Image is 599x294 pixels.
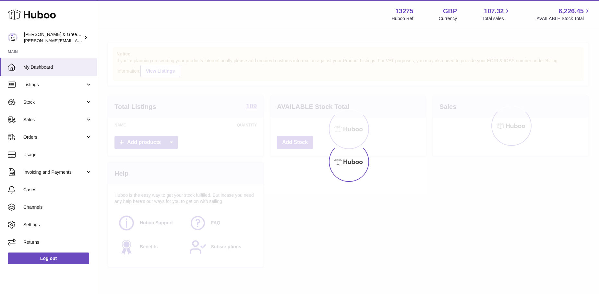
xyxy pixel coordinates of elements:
[23,239,92,245] span: Returns
[23,204,92,210] span: Channels
[23,64,92,70] span: My Dashboard
[23,99,85,105] span: Stock
[23,117,85,123] span: Sales
[482,16,511,22] span: Total sales
[484,7,504,16] span: 107.32
[8,253,89,264] a: Log out
[23,187,92,193] span: Cases
[23,222,92,228] span: Settings
[23,152,92,158] span: Usage
[536,7,591,22] a: 6,226.45 AVAILABLE Stock Total
[443,7,457,16] strong: GBP
[482,7,511,22] a: 107.32 Total sales
[536,16,591,22] span: AVAILABLE Stock Total
[558,7,584,16] span: 6,226.45
[395,7,413,16] strong: 13275
[23,169,85,175] span: Invoicing and Payments
[23,134,85,140] span: Orders
[24,38,130,43] span: [PERSON_NAME][EMAIL_ADDRESS][DOMAIN_NAME]
[8,33,18,42] img: ellen@bluebadgecompany.co.uk
[24,31,82,44] div: [PERSON_NAME] & Green Ltd
[23,82,85,88] span: Listings
[439,16,457,22] div: Currency
[392,16,413,22] div: Huboo Ref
